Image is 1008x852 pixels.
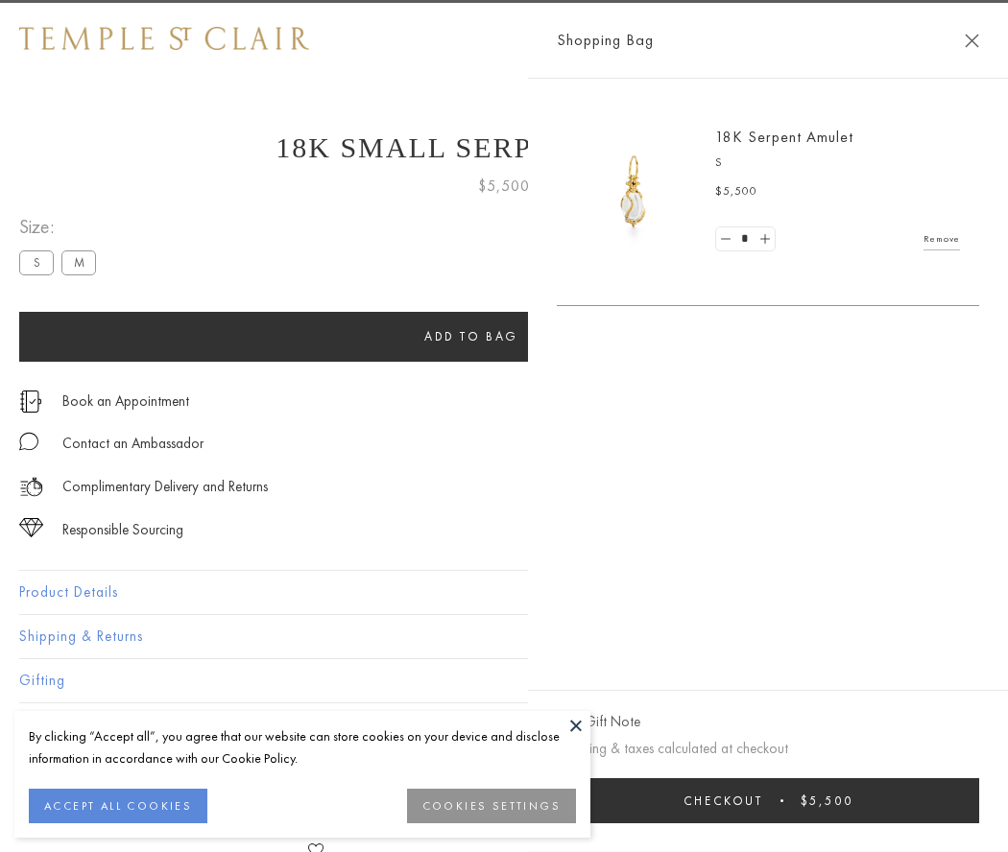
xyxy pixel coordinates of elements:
[576,134,691,249] img: P51836-E11SERPPV
[61,250,96,274] label: M
[965,34,979,48] button: Close Shopping Bag
[407,789,576,823] button: COOKIES SETTINGS
[19,571,989,614] button: Product Details
[557,737,979,761] p: Shipping & taxes calculated at checkout
[62,518,183,542] div: Responsible Sourcing
[29,789,207,823] button: ACCEPT ALL COOKIES
[19,659,989,702] button: Gifting
[29,725,576,769] div: By clicking “Accept all”, you agree that our website can store cookies on your device and disclos...
[19,615,989,658] button: Shipping & Returns
[478,174,530,199] span: $5,500
[62,475,268,499] p: Complimentary Delivery and Returns
[19,131,989,164] h1: 18K Small Serpent Amulet
[62,390,189,412] a: Book an Appointment
[62,432,204,456] div: Contact an Ambassador
[19,27,309,50] img: Temple St. Clair
[715,127,853,147] a: 18K Serpent Amulet
[19,475,43,499] img: icon_delivery.svg
[19,211,104,243] span: Size:
[801,793,853,809] span: $5,500
[19,390,42,413] img: icon_appointment.svg
[684,793,763,809] span: Checkout
[19,312,924,362] button: Add to bag
[715,154,960,173] p: S
[716,227,735,251] a: Set quantity to 0
[19,250,54,274] label: S
[424,328,518,344] span: Add to bag
[19,518,43,537] img: icon_sourcing.svg
[715,182,757,201] span: $5,500
[557,778,979,823] button: Checkout $5,500
[924,228,960,249] a: Remove
[557,28,654,53] span: Shopping Bag
[557,710,640,734] button: Add Gift Note
[755,227,774,251] a: Set quantity to 2
[19,432,38,451] img: MessageIcon-01_2.svg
